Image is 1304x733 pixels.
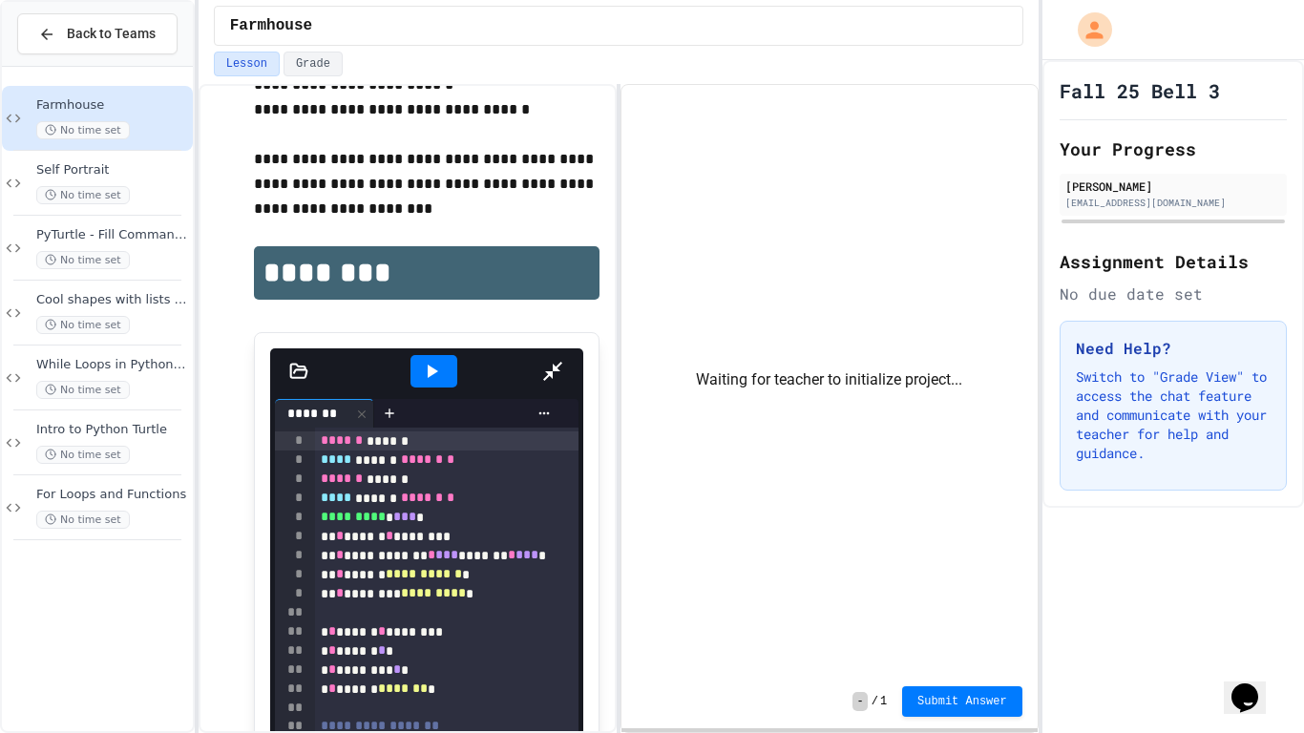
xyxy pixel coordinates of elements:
[621,85,1038,675] div: Waiting for teacher to initialize project...
[214,52,280,76] button: Lesson
[36,121,130,139] span: No time set
[284,52,343,76] button: Grade
[1224,657,1285,714] iframe: chat widget
[917,694,1007,709] span: Submit Answer
[36,251,130,269] span: No time set
[36,422,189,438] span: Intro to Python Turtle
[1065,196,1281,210] div: [EMAIL_ADDRESS][DOMAIN_NAME]
[872,694,878,709] span: /
[17,13,178,54] button: Back to Teams
[36,186,130,204] span: No time set
[1060,283,1287,305] div: No due date set
[36,381,130,399] span: No time set
[36,227,189,243] span: PyTurtle - Fill Command with Random Number Generator
[36,162,189,178] span: Self Portrait
[1060,136,1287,162] h2: Your Progress
[230,14,312,37] span: Farmhouse
[1065,178,1281,195] div: [PERSON_NAME]
[1060,77,1220,104] h1: Fall 25 Bell 3
[36,97,189,114] span: Farmhouse
[1058,8,1117,52] div: My Account
[1060,248,1287,275] h2: Assignment Details
[36,316,130,334] span: No time set
[902,686,1022,717] button: Submit Answer
[36,487,189,503] span: For Loops and Functions
[1076,367,1271,463] p: Switch to "Grade View" to access the chat feature and communicate with your teacher for help and ...
[36,292,189,308] span: Cool shapes with lists and fun features
[1076,337,1271,360] h3: Need Help?
[36,446,130,464] span: No time set
[852,692,867,711] span: -
[36,357,189,373] span: While Loops in Python Turtle
[880,694,887,709] span: 1
[36,511,130,529] span: No time set
[67,24,156,44] span: Back to Teams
